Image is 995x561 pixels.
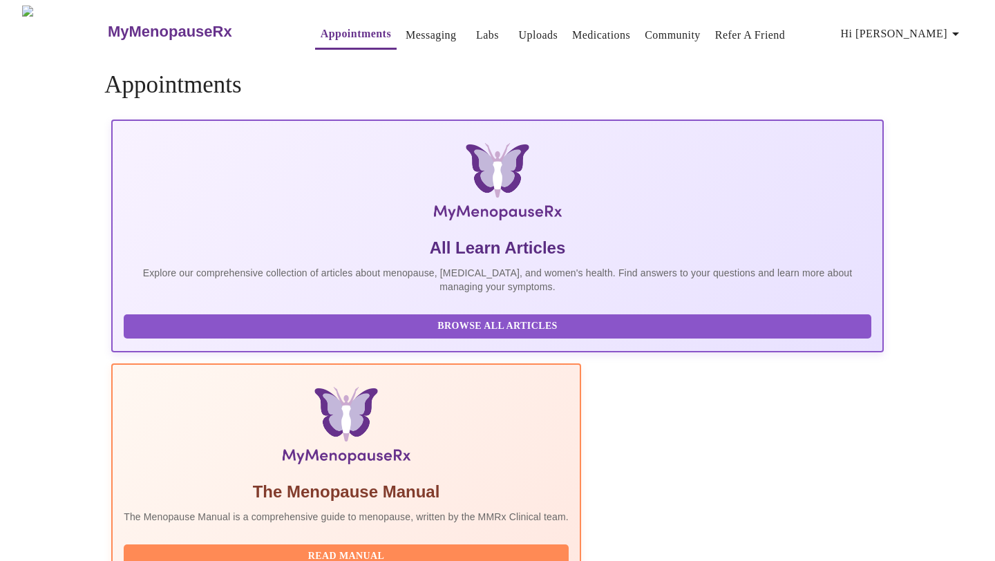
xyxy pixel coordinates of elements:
a: MyMenopauseRx [106,8,287,56]
a: Refer a Friend [715,26,786,45]
a: Labs [476,26,499,45]
h4: Appointments [104,71,891,99]
p: The Menopause Manual is a comprehensive guide to menopause, written by the MMRx Clinical team. [124,510,569,524]
img: Menopause Manual [194,387,497,470]
button: Hi [PERSON_NAME] [835,20,969,48]
h3: MyMenopauseRx [108,23,232,41]
a: Uploads [519,26,558,45]
a: Appointments [321,24,391,44]
img: MyMenopauseRx Logo [22,6,106,57]
a: Read Manual [124,549,572,561]
button: Refer a Friend [710,21,791,49]
a: Browse All Articles [124,319,875,331]
a: Community [645,26,701,45]
a: Medications [572,26,630,45]
span: Hi [PERSON_NAME] [841,24,964,44]
img: MyMenopauseRx Logo [240,143,755,226]
button: Uploads [513,21,564,49]
button: Medications [567,21,636,49]
a: Messaging [406,26,456,45]
span: Browse All Articles [138,318,857,335]
button: Community [639,21,706,49]
button: Labs [466,21,510,49]
button: Messaging [400,21,462,49]
h5: All Learn Articles [124,237,871,259]
p: Explore our comprehensive collection of articles about menopause, [MEDICAL_DATA], and women's hea... [124,266,871,294]
h5: The Menopause Manual [124,481,569,503]
button: Browse All Articles [124,314,871,339]
button: Appointments [315,20,397,50]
